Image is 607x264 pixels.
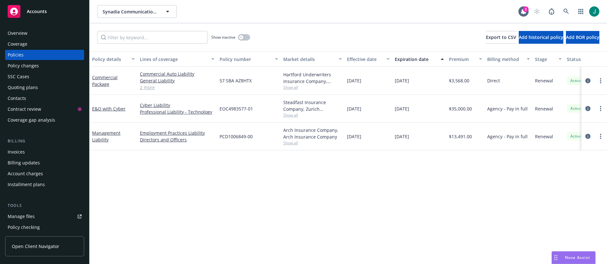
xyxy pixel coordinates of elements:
[5,158,84,168] a: Billing updates
[485,51,532,67] button: Billing method
[552,251,596,264] button: Nova Assist
[12,243,59,250] span: Open Client Navigator
[140,71,214,77] a: Commercial Auto Liability
[97,5,177,18] button: Synadia Communications, Inc.
[283,56,335,63] div: Market details
[395,133,409,140] span: [DATE]
[8,50,24,60] div: Policies
[487,133,528,140] span: Agency - Pay in full
[565,255,590,260] span: Nova Assist
[140,102,214,109] a: Cyber Liability
[220,133,253,140] span: PCD1006849-00
[5,115,84,125] a: Coverage gap analysis
[347,56,383,63] div: Effective date
[8,72,29,82] div: SSC Cases
[8,93,26,103] div: Contacts
[283,140,342,146] span: Show all
[92,130,120,143] a: Management Liability
[5,50,84,60] a: Policies
[446,51,485,67] button: Premium
[519,31,563,44] button: Add historical policy
[5,147,84,157] a: Invoices
[535,105,553,112] span: Renewal
[597,105,604,112] a: more
[449,56,475,63] div: Premium
[5,222,84,232] a: Policy checking
[535,77,553,84] span: Renewal
[217,51,281,67] button: Policy number
[283,112,342,118] span: Show all
[103,8,158,15] span: Synadia Communications, Inc.
[487,77,500,84] span: Direct
[552,252,560,264] div: Drag to move
[569,106,582,111] span: Active
[5,93,84,103] a: Contacts
[92,74,118,87] a: Commercial Package
[392,51,446,67] button: Expiration date
[283,99,342,112] div: Steadfast Insurance Company, Zurich Insurance Group, RT Specialty Insurance Services, LLC (RSG Sp...
[395,105,409,112] span: [DATE]
[5,3,84,20] a: Accounts
[8,158,40,168] div: Billing updates
[5,72,84,82] a: SSC Cases
[97,31,207,44] input: Filter by keyword...
[574,5,587,18] a: Switch app
[8,61,39,71] div: Policy changes
[519,34,563,40] span: Add historical policy
[395,77,409,84] span: [DATE]
[281,51,344,67] button: Market details
[5,82,84,93] a: Quoting plans
[5,138,84,144] div: Billing
[347,105,361,112] span: [DATE]
[5,202,84,209] div: Tools
[8,39,27,49] div: Coverage
[283,127,342,140] div: Arch Insurance Company, Arch Insurance Company
[535,56,555,63] div: Stage
[8,115,55,125] div: Coverage gap analysis
[220,56,271,63] div: Policy number
[140,109,214,115] a: Professional Liability - Technology
[5,61,84,71] a: Policy changes
[531,5,543,18] a: Start snowing
[283,85,342,90] span: Show all
[5,104,84,114] a: Contract review
[140,77,214,84] a: General Liability
[8,104,41,114] div: Contract review
[5,39,84,49] a: Coverage
[140,56,207,63] div: Lines of coverage
[597,132,604,140] a: more
[566,31,599,44] button: Add BOR policy
[566,34,599,40] span: Add BOR policy
[486,34,516,40] span: Export to CSV
[487,105,528,112] span: Agency - Pay in full
[486,31,516,44] button: Export to CSV
[569,78,582,84] span: Active
[449,105,472,112] span: $35,000.00
[347,77,361,84] span: [DATE]
[597,77,604,85] a: more
[449,77,469,84] span: $3,568.00
[140,130,214,136] a: Employment Practices Liability
[90,51,137,67] button: Policy details
[569,133,582,139] span: Active
[584,132,592,140] a: circleInformation
[140,136,214,143] a: Directors and Officers
[8,222,40,232] div: Policy checking
[92,56,128,63] div: Policy details
[584,105,592,112] a: circleInformation
[8,211,35,222] div: Manage files
[5,211,84,222] a: Manage files
[140,84,214,91] a: 2 more
[8,147,25,157] div: Invoices
[487,56,523,63] div: Billing method
[567,56,606,63] div: Status
[560,5,573,18] a: Search
[535,133,553,140] span: Renewal
[211,34,235,40] span: Show inactive
[589,6,599,17] img: photo
[8,28,27,38] div: Overview
[584,77,592,85] a: circleInformation
[5,179,84,190] a: Installment plans
[8,82,38,93] div: Quoting plans
[347,133,361,140] span: [DATE]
